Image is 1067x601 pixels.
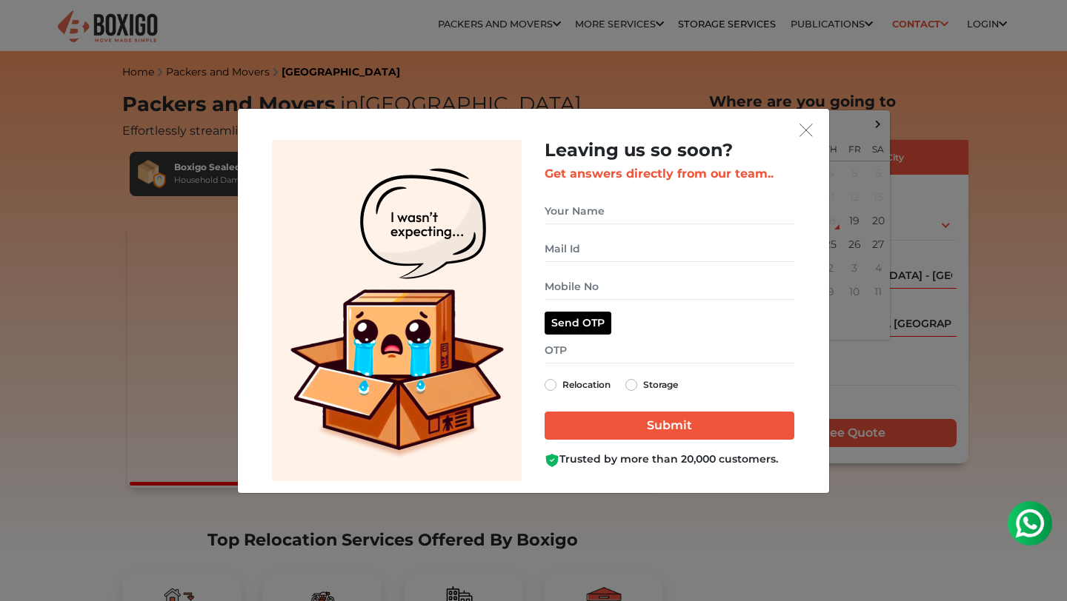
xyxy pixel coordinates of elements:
img: Lead Welcome Image [272,140,522,481]
img: exit [800,124,813,137]
div: Trusted by more than 20,000 customers. [545,451,794,467]
h3: Get answers directly from our team.. [545,167,794,181]
input: Mail Id [545,236,794,262]
input: Your Name [545,198,794,224]
h2: Leaving us so soon? [545,140,794,161]
label: Relocation [562,376,611,394]
input: OTP [545,338,794,363]
input: Submit [545,412,794,440]
img: Boxigo Customer Shield [545,453,559,468]
img: whatsapp-icon.svg [15,15,44,44]
label: Storage [643,376,678,394]
button: Send OTP [545,312,611,335]
input: Mobile No [545,274,794,300]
